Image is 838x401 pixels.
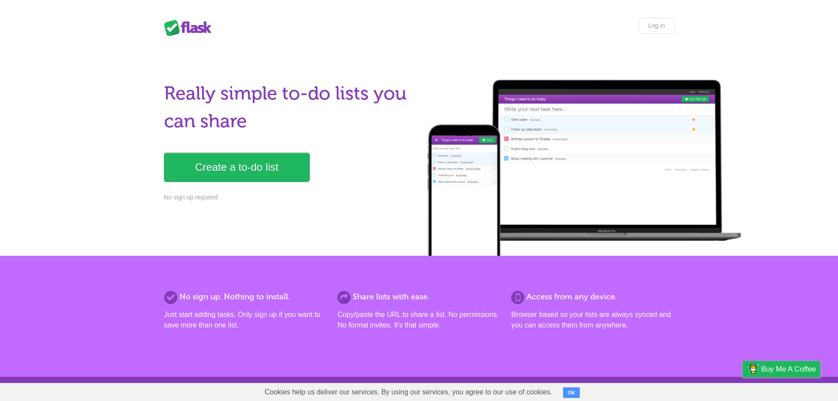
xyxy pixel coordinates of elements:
h2: No sign up. Nothing to install. [164,291,327,303]
h1: Really simple to-do lists you can share [164,80,414,135]
button: OK [563,387,580,398]
p: Copy/paste the URL to share a list. No permissions. No formal invites. It's that simple. [337,309,500,331]
div: Flask Lists [164,20,217,36]
a: Buy me a coffee [743,361,820,377]
h2: Share lists with ease. [337,291,500,303]
p: Browser based so your lists are always synced and you can access them from anywhere. [511,309,674,331]
span: Cookies help us deliver our services. By using our services, you agree to our use of cookies. [256,383,561,401]
h2: Access from any device. [511,291,674,303]
p: Just start adding tasks. Only sign up if you want to save more than one list. [164,309,327,331]
a: Create a to-do list [164,153,310,182]
p: No sign up required [164,193,414,202]
span: Buy me a coffee [761,361,816,377]
img: Buy me a coffee [747,361,759,376]
a: Log in [639,18,674,33]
